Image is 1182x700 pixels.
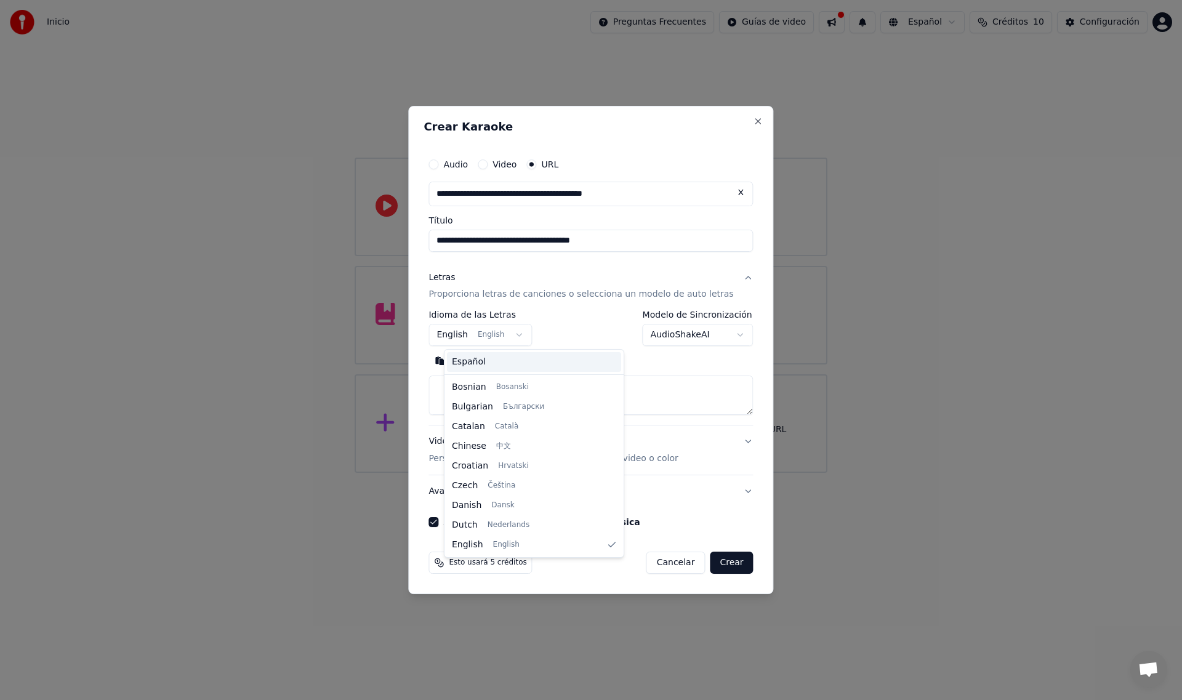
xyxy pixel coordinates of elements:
[493,540,520,550] span: English
[452,539,483,551] span: English
[452,356,486,368] span: Español
[452,401,493,413] span: Bulgarian
[503,402,544,412] span: Български
[452,519,478,531] span: Dutch
[496,441,511,451] span: 中文
[452,381,486,393] span: Bosnian
[496,382,529,392] span: Bosanski
[495,422,518,432] span: Català
[488,481,515,491] span: Čeština
[452,460,488,472] span: Croatian
[452,499,481,512] span: Danish
[452,440,486,453] span: Chinese
[452,480,478,492] span: Czech
[498,461,529,471] span: Hrvatski
[488,520,529,530] span: Nederlands
[452,420,485,433] span: Catalan
[491,501,514,510] span: Dansk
